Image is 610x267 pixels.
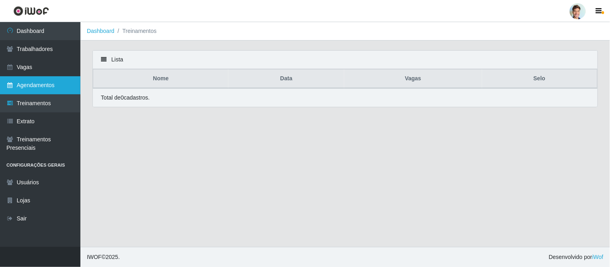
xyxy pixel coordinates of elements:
[87,254,102,260] span: IWOF
[101,94,150,102] p: Total de 0 cadastros.
[228,69,344,88] th: Data
[93,51,598,69] div: Lista
[482,69,598,88] th: Selo
[344,69,482,88] th: Vagas
[87,28,115,34] a: Dashboard
[13,6,49,16] img: CoreUI Logo
[549,253,604,261] span: Desenvolvido por
[80,22,610,41] nav: breadcrumb
[592,254,604,260] a: iWof
[93,69,228,88] th: Nome
[87,253,120,261] span: © 2025 .
[115,27,157,35] li: Treinamentos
